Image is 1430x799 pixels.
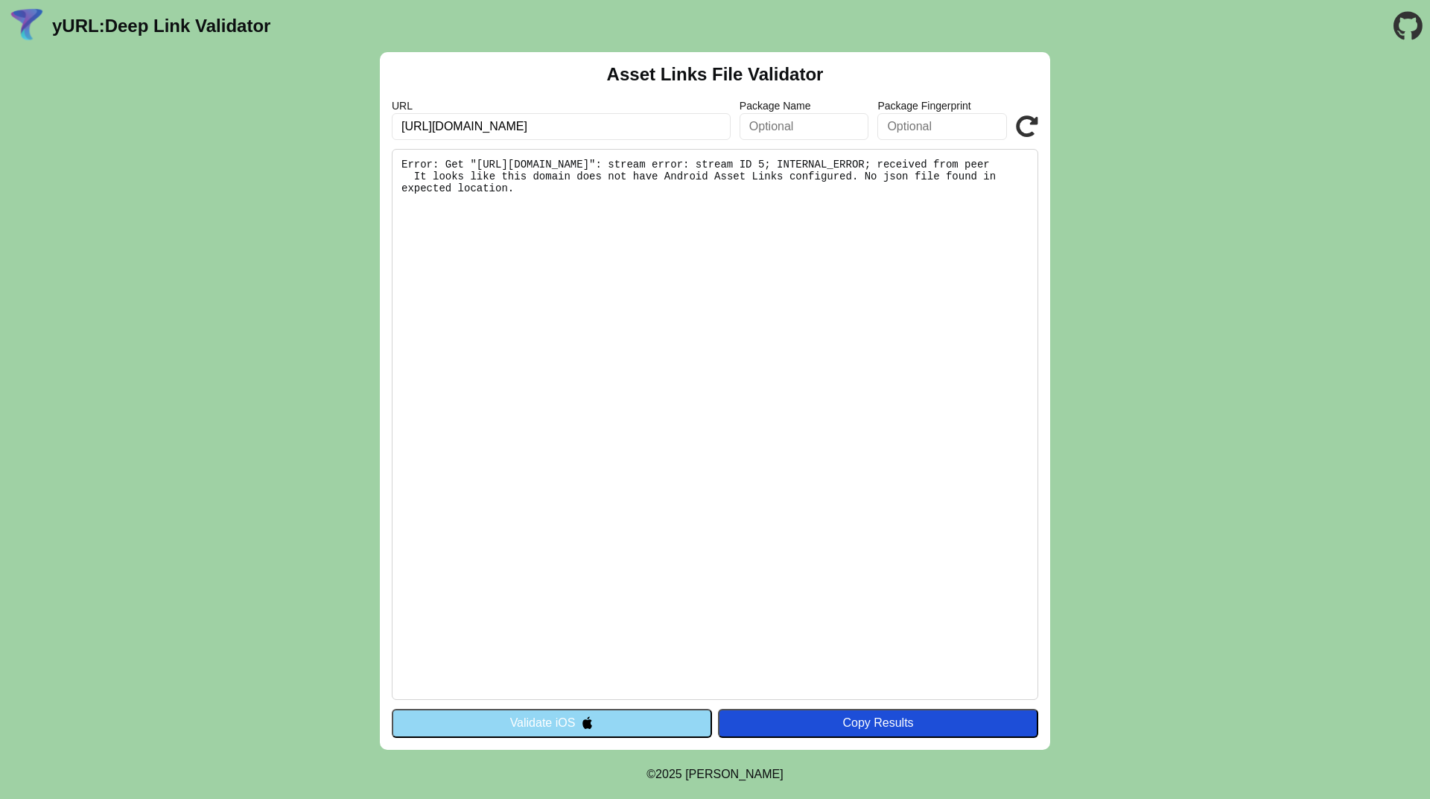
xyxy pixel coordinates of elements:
[718,709,1038,737] button: Copy Results
[646,750,783,799] footer: ©
[877,100,1007,112] label: Package Fingerprint
[740,113,869,140] input: Optional
[7,7,46,45] img: yURL Logo
[581,716,594,729] img: appleIcon.svg
[392,113,731,140] input: Required
[392,149,1038,700] pre: Error: Get "[URL][DOMAIN_NAME]": stream error: stream ID 5; INTERNAL_ERROR; received from peer It...
[392,709,712,737] button: Validate iOS
[740,100,869,112] label: Package Name
[685,768,784,780] a: Michael Ibragimchayev's Personal Site
[392,100,731,112] label: URL
[877,113,1007,140] input: Optional
[607,64,824,85] h2: Asset Links File Validator
[725,716,1031,730] div: Copy Results
[52,16,270,36] a: yURL:Deep Link Validator
[655,768,682,780] span: 2025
